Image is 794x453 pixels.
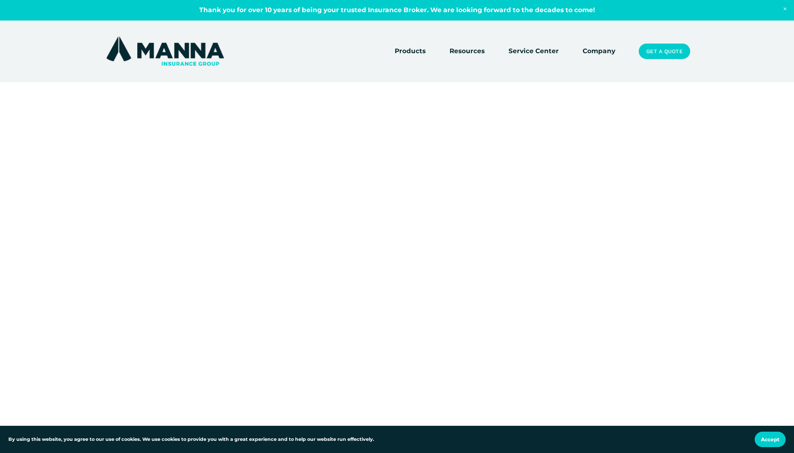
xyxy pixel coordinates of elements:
button: Accept [755,432,786,447]
p: By using this website, you agree to our use of cookies. We use cookies to provide you with a grea... [8,436,374,443]
a: Company [583,46,615,57]
span: Accept [761,436,779,443]
img: Manna Insurance Group [104,35,226,67]
a: folder dropdown [395,46,426,57]
span: Resources [450,46,485,57]
a: Get a Quote [639,44,690,59]
a: folder dropdown [450,46,485,57]
span: Products [395,46,426,57]
a: Service Center [509,46,559,57]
